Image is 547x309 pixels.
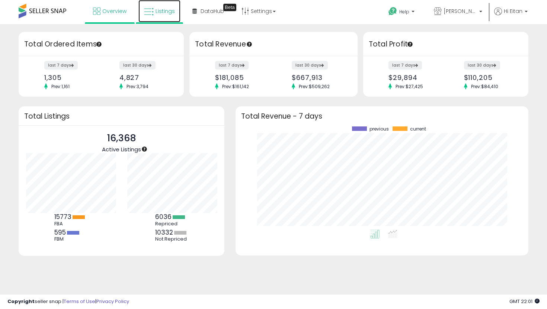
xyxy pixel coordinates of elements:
strong: Copyright [7,298,35,305]
h3: Total Revenue [195,39,352,49]
span: current [410,126,426,132]
div: Not Repriced [155,236,189,242]
span: Overview [102,7,127,15]
span: DataHub [201,7,224,15]
h3: Total Profit [369,39,523,49]
a: Terms of Use [64,298,95,305]
span: Prev: 1,161 [48,83,73,90]
div: $667,913 [292,74,345,81]
span: Prev: 3,794 [123,83,152,90]
div: 4,827 [119,74,171,81]
div: Tooltip anchor [407,41,413,48]
label: last 30 days [464,61,500,70]
label: last 30 days [292,61,328,70]
span: Prev: $509,262 [295,83,333,90]
div: FBM [54,236,88,242]
div: seller snap | | [7,298,129,305]
h3: Total Ordered Items [24,39,178,49]
b: 10332 [155,228,173,237]
h3: Total Listings [24,113,219,119]
b: 595 [54,228,66,237]
label: last 7 days [44,61,78,70]
span: Prev: $27,425 [392,83,427,90]
a: Help [383,1,422,24]
div: Tooltip anchor [96,41,102,48]
span: Listings [156,7,175,15]
label: last 7 days [388,61,422,70]
div: Tooltip anchor [246,41,253,48]
h3: Total Revenue - 7 days [241,113,523,119]
p: 16,368 [102,131,141,145]
a: Privacy Policy [96,298,129,305]
label: last 30 days [119,61,156,70]
div: $181,085 [215,74,268,81]
div: $29,894 [388,74,440,81]
i: Get Help [388,7,397,16]
div: FBA [54,221,88,227]
span: Prev: $84,410 [467,83,502,90]
div: $110,205 [464,74,515,81]
div: Repriced [155,221,189,227]
b: 15773 [54,212,71,221]
b: 6036 [155,212,172,221]
div: Tooltip anchor [141,146,148,152]
label: last 7 days [215,61,249,70]
a: Hi Eitan [494,7,528,24]
span: Hi Eitan [504,7,522,15]
span: 2025-08-15 22:01 GMT [509,298,540,305]
span: Help [399,9,409,15]
div: 1,305 [44,74,96,81]
span: Active Listings [102,145,141,153]
span: previous [370,126,389,132]
div: Tooltip anchor [223,4,236,11]
span: [PERSON_NAME] Suppliers [444,7,477,15]
span: Prev: $161,142 [218,83,253,90]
